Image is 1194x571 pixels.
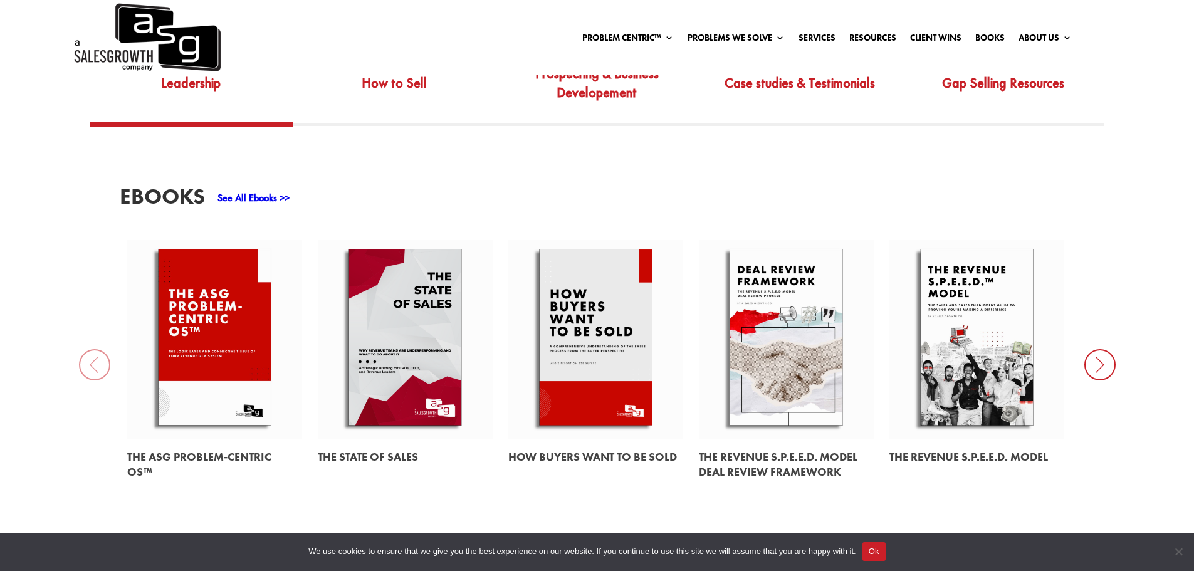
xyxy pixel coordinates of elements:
[582,33,674,47] a: Problem Centric™
[120,186,205,214] h3: EBooks
[496,63,699,122] a: Prospecting & Business Developement
[849,33,896,47] a: Resources
[293,63,496,122] a: How to Sell
[901,63,1104,122] a: Gap Selling Resources
[975,33,1005,47] a: Books
[698,63,901,122] a: Case studies & Testimonials
[1019,33,1072,47] a: About Us
[90,63,293,122] a: Leadership
[217,191,290,204] a: See All Ebooks >>
[1172,545,1185,558] span: No
[308,545,856,558] span: We use cookies to ensure that we give you the best experience on our website. If you continue to ...
[862,542,886,561] button: Ok
[799,33,835,47] a: Services
[688,33,785,47] a: Problems We Solve
[910,33,961,47] a: Client Wins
